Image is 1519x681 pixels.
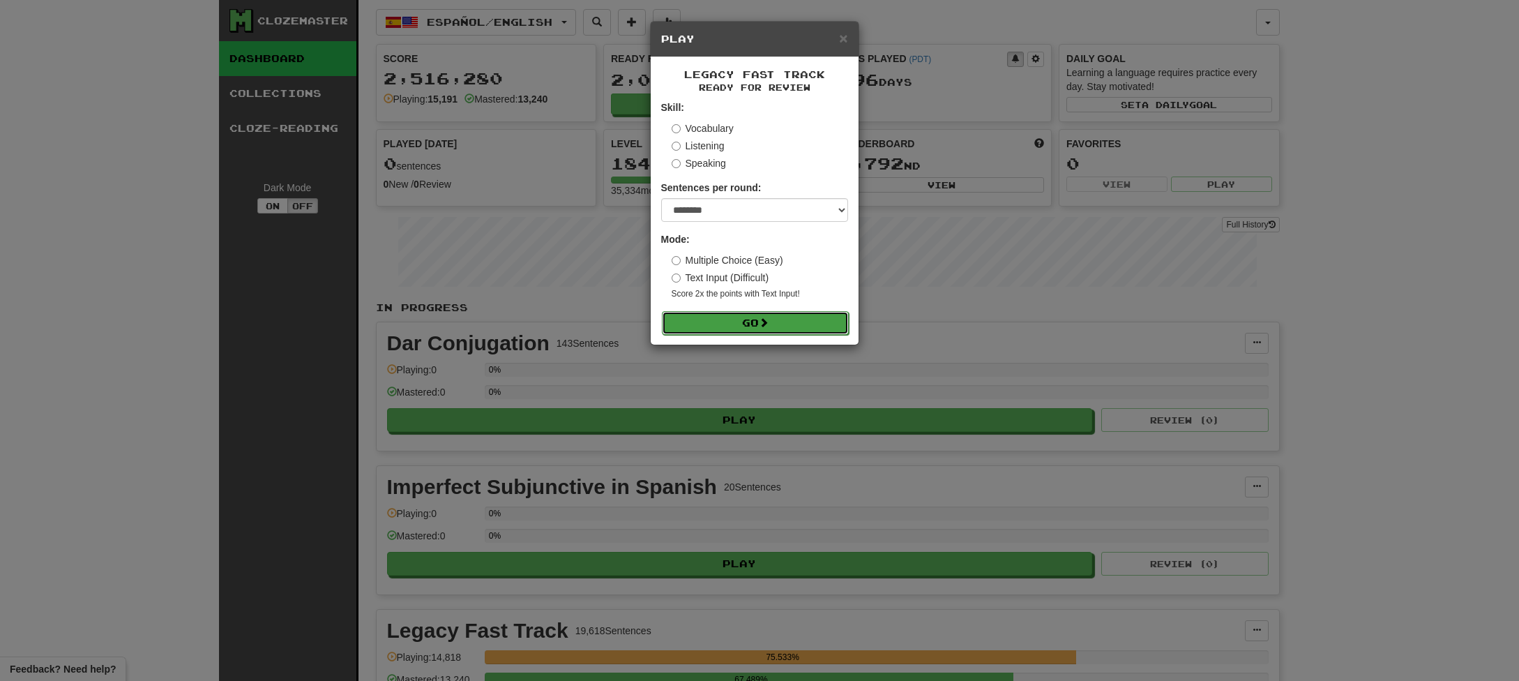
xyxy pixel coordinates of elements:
button: Go [662,311,849,335]
h5: Play [661,32,848,46]
span: × [839,30,847,46]
strong: Skill: [661,102,684,113]
button: Close [839,31,847,45]
input: Vocabulary [672,124,681,133]
small: Ready for Review [661,82,848,93]
small: Score 2x the points with Text Input ! [672,288,848,300]
label: Text Input (Difficult) [672,271,769,285]
label: Speaking [672,156,726,170]
input: Listening [672,142,681,151]
label: Vocabulary [672,121,734,135]
label: Multiple Choice (Easy) [672,253,783,267]
strong: Mode: [661,234,690,245]
span: Legacy Fast Track [684,68,825,80]
label: Listening [672,139,725,153]
input: Multiple Choice (Easy) [672,256,681,265]
label: Sentences per round: [661,181,762,195]
input: Speaking [672,159,681,168]
input: Text Input (Difficult) [672,274,681,283]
